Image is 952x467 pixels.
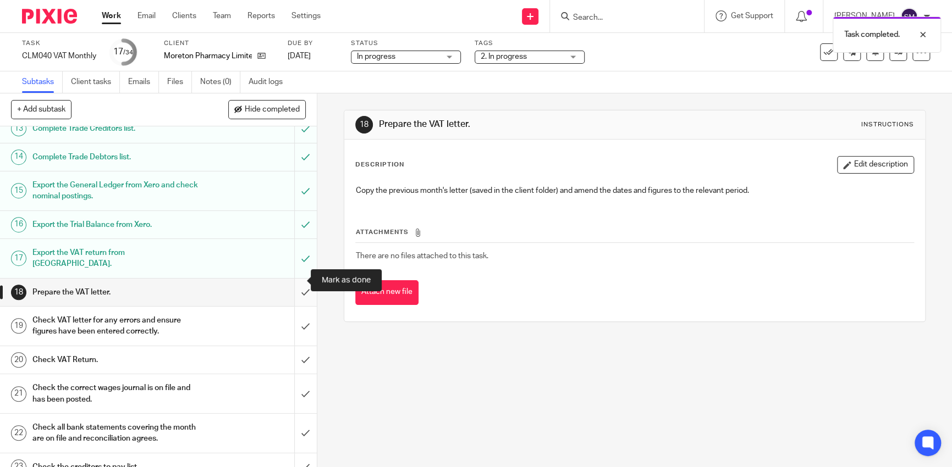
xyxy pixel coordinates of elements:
[355,160,404,169] p: Description
[11,100,71,119] button: + Add subtask
[355,116,373,134] div: 18
[844,29,900,40] p: Task completed.
[32,380,200,408] h1: Check the correct wages journal is on file and has been posted.
[245,105,300,114] span: Hide completed
[32,120,200,137] h1: Complete Trade Creditors list.
[32,284,200,301] h1: Prepare the VAT letter.
[11,386,26,402] div: 21
[11,425,26,441] div: 22
[249,71,291,93] a: Audit logs
[123,49,133,55] small: /34
[32,244,200,273] h1: Export the VAT return from [GEOGRAPHIC_DATA].
[11,251,26,266] div: 17
[11,318,26,333] div: 19
[11,217,26,232] div: 16
[22,9,77,24] img: Pixie
[32,312,200,340] h1: Check VAT letter for any errors and ensure figures have been entered correctly.
[113,46,133,58] div: 17
[32,216,200,233] h1: Export the Trial Balance from Xero.
[291,10,321,21] a: Settings
[102,10,121,21] a: Work
[475,39,585,48] label: Tags
[164,39,274,48] label: Client
[900,8,918,25] img: svg%3E
[22,39,96,48] label: Task
[379,119,658,130] h1: Prepare the VAT letter.
[164,51,252,62] p: Moreton Pharmacy Limited
[837,156,914,174] button: Edit description
[213,10,231,21] a: Team
[357,53,395,60] span: In progress
[11,121,26,136] div: 13
[22,51,96,62] div: CLM040 VAT Monthly
[355,280,419,305] button: Attach new file
[32,419,200,447] h1: Check all bank statements covering the month are on file and reconciliation agrees.
[11,285,26,300] div: 18
[288,52,311,60] span: [DATE]
[481,53,527,60] span: 2. In progress
[356,252,488,260] span: There are no files attached to this task.
[288,39,337,48] label: Due by
[247,10,275,21] a: Reports
[861,120,914,129] div: Instructions
[11,352,26,368] div: 20
[32,177,200,205] h1: Export the General Ledger from Xero and check nominal postings.
[228,100,306,119] button: Hide completed
[356,229,409,235] span: Attachments
[22,71,63,93] a: Subtasks
[128,71,159,93] a: Emails
[167,71,192,93] a: Files
[11,149,26,165] div: 14
[200,71,240,93] a: Notes (0)
[11,183,26,198] div: 15
[71,71,120,93] a: Client tasks
[32,352,200,368] h1: Check VAT Return.
[137,10,156,21] a: Email
[356,185,914,196] p: Copy the previous month's letter (saved in the client folder) and amend the dates and figures to ...
[351,39,461,48] label: Status
[172,10,196,21] a: Clients
[32,149,200,165] h1: Complete Trade Debtors list.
